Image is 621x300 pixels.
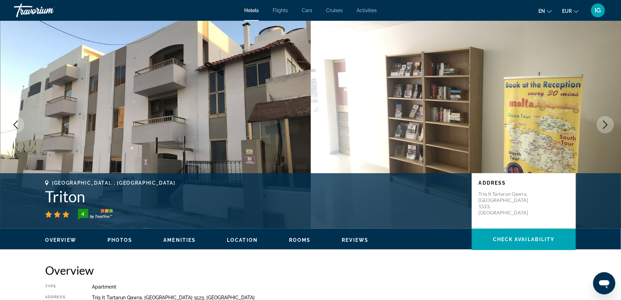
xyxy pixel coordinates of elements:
[342,237,369,243] button: Reviews
[52,180,176,186] span: [GEOGRAPHIC_DATA], , [GEOGRAPHIC_DATA]
[289,237,311,243] button: Rooms
[78,209,113,220] img: trustyou-badge-hor.svg
[45,237,76,243] span: Overview
[227,237,258,243] button: Location
[357,8,377,13] a: Activities
[273,8,288,13] a: Flights
[539,8,545,14] span: en
[163,237,196,243] button: Amenities
[45,237,76,243] button: Overview
[562,8,572,14] span: EUR
[289,237,311,243] span: Rooms
[302,8,312,13] a: Cars
[163,237,196,243] span: Amenities
[472,229,576,250] button: Check Availability
[76,210,90,218] div: 4
[227,237,258,243] span: Location
[14,1,83,19] a: Travorium
[595,7,601,14] span: IG
[45,263,576,277] h2: Overview
[562,6,579,16] button: Change currency
[493,237,555,242] span: Check Availability
[589,3,607,18] button: User Menu
[92,284,576,290] div: Apartment
[7,116,24,133] button: Previous image
[479,191,534,216] p: Triq It Tartarun Qawra, [GEOGRAPHIC_DATA] 1523, [GEOGRAPHIC_DATA]
[342,237,369,243] span: Reviews
[326,8,343,13] a: Cruises
[108,237,133,243] span: Photos
[45,284,75,290] div: Type
[593,272,615,294] iframe: Button to launch messaging window
[539,6,552,16] button: Change language
[479,180,569,186] p: Address
[108,237,133,243] button: Photos
[45,187,465,205] h1: Triton
[597,116,614,133] button: Next image
[244,8,259,13] a: Hotels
